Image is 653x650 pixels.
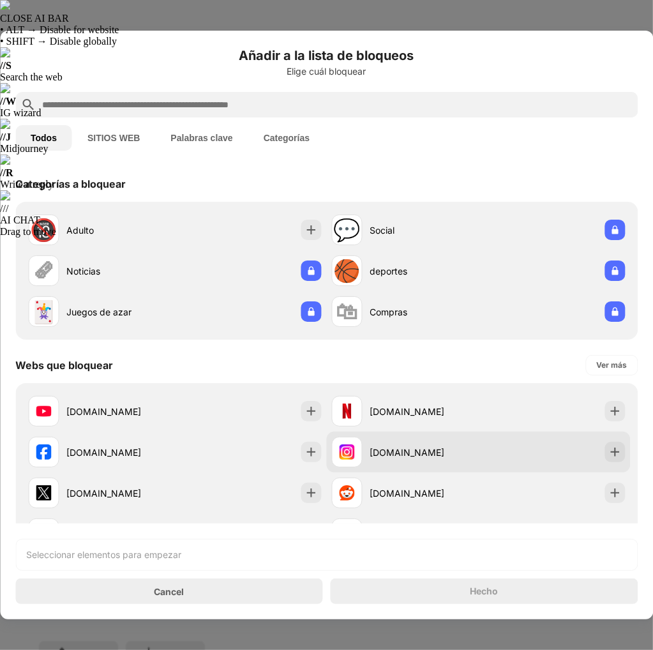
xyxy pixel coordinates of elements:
div: 🛍 [336,299,358,325]
div: 🏀 [334,258,361,284]
div: Compras [370,305,479,319]
div: [DOMAIN_NAME] [370,487,479,500]
img: favicons [36,485,51,501]
div: deportes [370,264,479,278]
div: Cancel [154,586,184,597]
img: favicons [36,404,51,419]
div: [DOMAIN_NAME] [370,446,479,459]
div: [DOMAIN_NAME] [66,405,175,418]
div: Webs que bloquear [15,359,113,372]
div: Juegos de azar [66,305,175,319]
img: favicons [340,404,355,419]
div: [DOMAIN_NAME] [370,405,479,418]
div: Hecho [470,586,498,596]
img: favicons [340,444,355,460]
div: 🗞 [33,258,54,284]
div: Seleccionar elementos para empezar [26,548,181,561]
div: Ver más [596,359,627,372]
img: favicons [340,485,355,501]
div: Noticias [66,264,175,278]
div: 🃏 [30,299,57,325]
img: favicons [36,444,51,460]
div: [DOMAIN_NAME] [66,487,175,500]
div: [DOMAIN_NAME] [66,446,175,459]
